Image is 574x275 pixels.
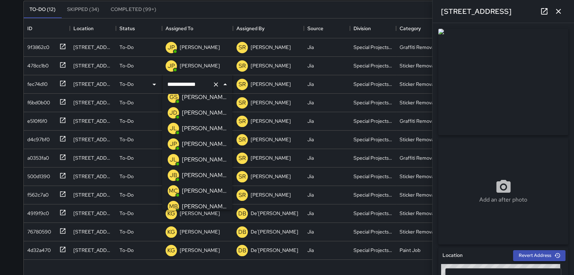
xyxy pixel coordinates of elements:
p: [PERSON_NAME] [182,140,227,148]
button: Skipped (34) [61,1,105,18]
div: 41 Montgomery Street [73,136,112,143]
div: e510f6f0 [24,115,47,125]
div: 55 Stevenson Street [73,191,112,198]
p: [PERSON_NAME] [251,62,291,69]
div: Jia [307,191,314,198]
div: Category [396,18,442,38]
div: Location [73,18,94,38]
div: 4919f9c0 [24,207,49,217]
div: Sticker Removal [400,228,435,235]
p: To-Do [119,173,134,180]
div: Special Projects Team [353,117,392,125]
div: 4d32a470 [24,244,51,254]
div: 199 Montgomery Street [73,81,112,88]
div: 76780590 [24,225,51,235]
p: To-Do [119,81,134,88]
p: JP [168,62,175,70]
div: f6bd0b00 [24,96,50,106]
p: MB [169,202,178,211]
p: [PERSON_NAME] [251,173,291,180]
p: [PERSON_NAME] [251,191,291,198]
div: Graffiti Removal [400,44,435,51]
p: [PERSON_NAME] [251,154,291,161]
div: Sticker Removal [400,191,435,198]
p: To-Do [119,228,134,235]
p: To-Do [119,191,134,198]
p: MC [169,187,178,195]
div: Sticker Removal [400,210,435,217]
div: Source [304,18,350,38]
p: [PERSON_NAME] [182,109,227,117]
p: [PERSON_NAME] [182,202,227,211]
div: 544 Market Street [73,44,112,51]
p: [PERSON_NAME] [251,117,291,125]
p: De'[PERSON_NAME] [251,247,298,254]
p: [PERSON_NAME] [180,44,220,51]
div: 8 Montgomery Street [73,154,112,161]
p: De'[PERSON_NAME] [251,210,298,217]
div: Special Projects Team [353,99,392,106]
div: Jia [307,247,314,254]
p: [PERSON_NAME] [180,228,220,235]
p: DB [238,246,246,255]
div: Graffiti Removal [400,117,435,125]
p: [PERSON_NAME] [182,155,227,164]
div: Assigned To [162,18,233,38]
div: Sticker Removal [400,99,435,106]
div: Special Projects Team [353,210,392,217]
p: SR [239,43,246,52]
p: [PERSON_NAME] [182,124,227,133]
div: Status [116,18,162,38]
div: Jia [307,44,314,51]
div: Division [350,18,396,38]
p: JL [170,124,177,133]
div: 444 Market Street [73,210,112,217]
div: Division [353,18,371,38]
p: [PERSON_NAME] [182,187,227,195]
div: Special Projects Team [353,228,392,235]
div: ID [24,18,70,38]
p: SR [239,99,246,107]
p: [PERSON_NAME] [182,93,227,101]
div: Special Projects Team [353,247,392,254]
div: Jia [307,228,314,235]
div: Special Projects Team [353,44,392,51]
div: Paint Job [400,247,420,254]
p: JB [170,171,177,180]
p: SR [239,154,246,163]
div: Sticker Removal [400,62,435,69]
p: To-Do [119,136,134,143]
div: Assigned By [233,18,304,38]
p: To-Do [119,210,134,217]
p: To-Do [119,117,134,125]
div: Sticker Removal [400,136,435,143]
div: Jia [307,62,314,69]
div: Graffiti Removal [400,154,435,161]
p: To-Do [119,99,134,106]
p: [PERSON_NAME] [180,62,220,69]
p: To-Do [119,247,134,254]
p: De'[PERSON_NAME] [251,228,298,235]
p: SR [239,80,246,89]
div: 199 Montgomery Street [73,99,112,106]
div: Special Projects Team [353,191,392,198]
div: Category [400,18,421,38]
div: Jia [307,99,314,106]
p: KG [167,209,175,218]
div: 2 Trinity Place [73,247,112,254]
div: Special Projects Team [353,173,392,180]
div: 500d1390 [24,170,50,180]
p: JP [168,43,175,52]
div: 9f3862c0 [24,41,49,51]
p: KG [167,228,175,236]
div: Special Projects Team [353,81,392,88]
button: To-Do (12) [24,1,61,18]
div: Sticker Removal [400,173,435,180]
button: Completed (99+) [105,1,162,18]
p: To-Do [119,44,134,51]
button: Close [220,79,230,89]
div: ID [27,18,32,38]
p: To-Do [119,154,134,161]
p: [PERSON_NAME] [180,210,220,217]
p: [PERSON_NAME] [251,44,291,51]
